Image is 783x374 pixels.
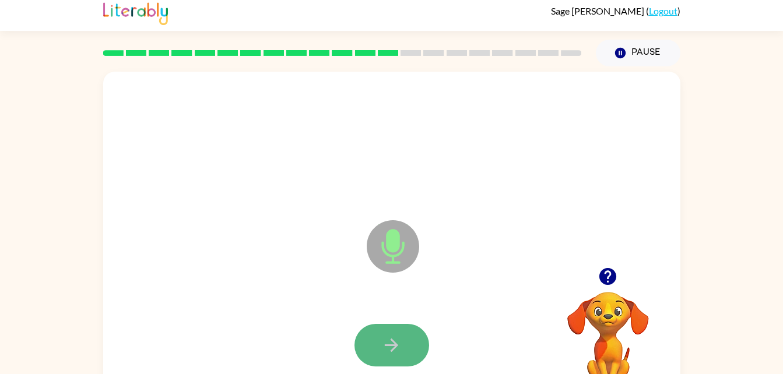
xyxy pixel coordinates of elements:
[649,5,677,16] a: Logout
[551,5,680,16] div: ( )
[551,5,646,16] span: Sage [PERSON_NAME]
[596,40,680,66] button: Pause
